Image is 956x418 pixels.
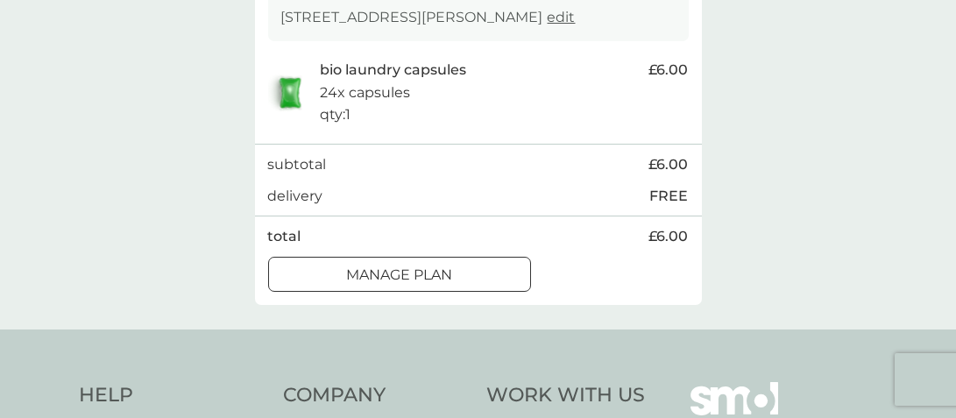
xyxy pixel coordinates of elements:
[649,153,689,176] span: £6.00
[281,6,576,29] p: [STREET_ADDRESS][PERSON_NAME]
[649,59,689,81] span: £6.00
[268,257,531,292] button: Manage plan
[283,382,470,409] h4: Company
[487,382,646,409] h4: Work With Us
[80,382,266,409] h4: Help
[548,9,576,25] a: edit
[321,103,351,126] p: qty : 1
[268,225,301,248] p: total
[268,185,323,208] p: delivery
[346,264,452,287] p: Manage plan
[649,225,689,248] span: £6.00
[268,153,327,176] p: subtotal
[650,185,689,208] p: FREE
[321,59,467,81] p: bio laundry capsules
[321,81,411,104] p: 24x capsules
